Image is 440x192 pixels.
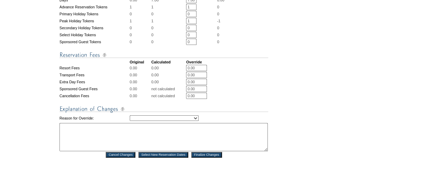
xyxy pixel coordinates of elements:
[130,32,151,38] td: 0
[138,152,188,158] input: Select New Reservation Dates
[59,86,129,92] td: Sponsored Guest Fees
[59,79,129,85] td: Extra Day Fees
[59,114,129,122] td: Reason for Override:
[151,79,185,85] td: 0.00
[106,152,135,158] input: Cancel Changes
[130,60,151,64] td: Original
[217,19,220,23] span: -1
[186,60,216,64] td: Override
[130,86,151,92] td: 0.00
[130,79,151,85] td: 0.00
[151,60,185,64] td: Calculated
[151,72,185,78] td: 0.00
[151,32,185,38] td: 0
[217,12,219,16] span: 0
[59,51,268,59] img: Reservation Fees
[217,40,219,44] span: 0
[151,25,185,31] td: 0
[151,93,185,99] td: not calculated
[59,11,129,17] td: Primary Holiday Tokens
[59,93,129,99] td: Cancellation Fees
[59,25,129,31] td: Secondary Holiday Tokens
[59,4,129,10] td: Advance Reservation Tokens
[59,39,129,45] td: Sponsored Guest Tokens
[130,93,151,99] td: 0.00
[151,11,185,17] td: 0
[130,18,151,24] td: 1
[151,65,185,71] td: 0.00
[130,65,151,71] td: 0.00
[130,4,151,10] td: 1
[217,33,219,37] span: 0
[151,39,185,45] td: 0
[130,39,151,45] td: 0
[59,65,129,71] td: Resort Fees
[217,5,219,9] span: 0
[151,18,185,24] td: 1
[130,72,151,78] td: 0.00
[59,18,129,24] td: Peak Holiday Tokens
[59,72,129,78] td: Transport Fees
[151,86,185,92] td: not calculated
[191,152,222,158] input: Finalize Changes
[59,32,129,38] td: Select Holiday Tokens
[130,11,151,17] td: 0
[59,105,268,113] img: Explanation of Changes
[151,4,185,10] td: 1
[217,26,219,30] span: 0
[130,25,151,31] td: 0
